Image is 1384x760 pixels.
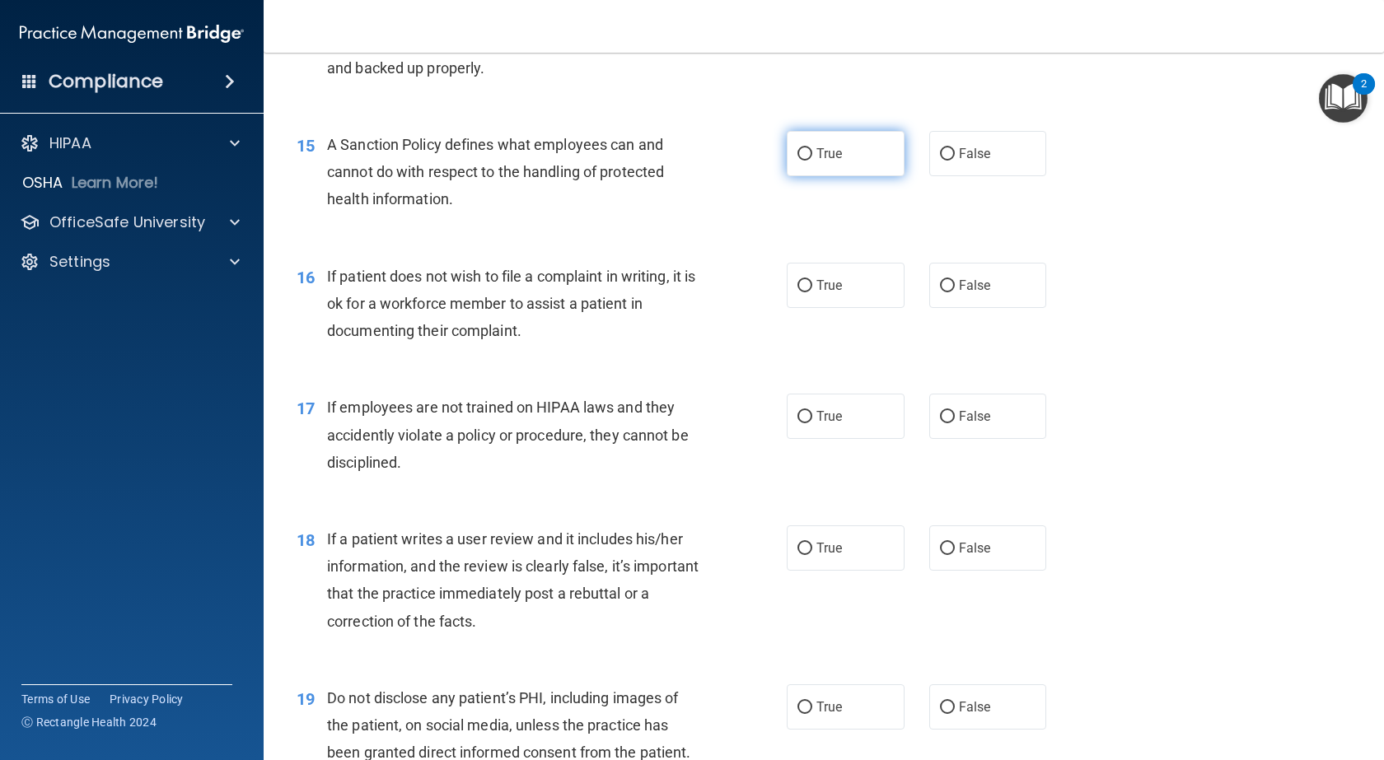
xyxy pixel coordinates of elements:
[797,543,812,555] input: True
[22,173,63,193] p: OSHA
[940,280,955,292] input: False
[20,17,244,50] img: PMB logo
[816,277,842,293] span: True
[940,148,955,161] input: False
[297,268,315,287] span: 16
[297,136,315,156] span: 15
[20,252,240,272] a: Settings
[959,540,991,556] span: False
[816,408,842,424] span: True
[797,702,812,714] input: True
[816,699,842,715] span: True
[297,689,315,709] span: 19
[816,146,842,161] span: True
[327,399,689,470] span: If employees are not trained on HIPAA laws and they accidently violate a policy or procedure, the...
[297,399,315,418] span: 17
[797,411,812,423] input: True
[49,252,110,272] p: Settings
[959,277,991,293] span: False
[49,133,91,153] p: HIPAA
[1319,74,1368,123] button: Open Resource Center, 2 new notifications
[49,212,205,232] p: OfficeSafe University
[72,173,159,193] p: Learn More!
[959,146,991,161] span: False
[1361,84,1367,105] div: 2
[21,691,90,707] a: Terms of Use
[797,148,812,161] input: True
[327,136,664,207] span: A Sanction Policy defines what employees can and cannot do with respect to the handling of protec...
[21,714,157,730] span: Ⓒ Rectangle Health 2024
[940,543,955,555] input: False
[20,133,240,153] a: HIPAA
[327,268,695,339] span: If patient does not wish to file a complaint in writing, it is ok for a workforce member to assis...
[20,212,240,232] a: OfficeSafe University
[940,702,955,714] input: False
[110,691,184,707] a: Privacy Policy
[327,530,699,630] span: If a patient writes a user review and it includes his/her information, and the review is clearly ...
[327,4,683,76] span: It is the responsibility of the practice’s IT provider to make sure that protected health informa...
[297,530,315,550] span: 18
[797,280,812,292] input: True
[959,699,991,715] span: False
[940,411,955,423] input: False
[49,70,163,93] h4: Compliance
[959,408,991,424] span: False
[816,540,842,556] span: True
